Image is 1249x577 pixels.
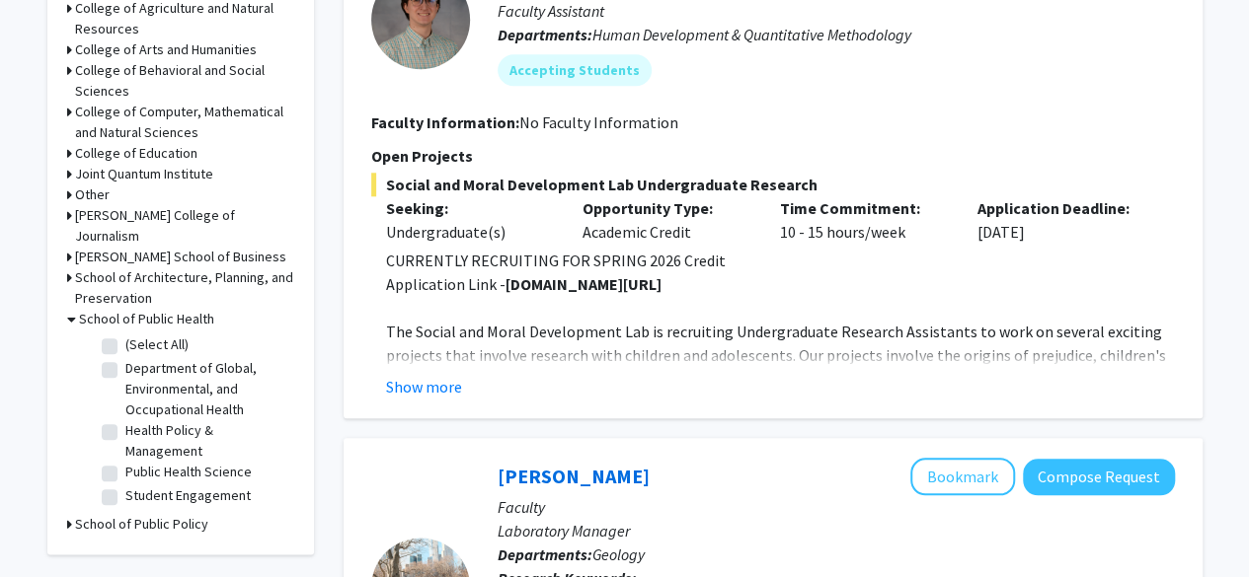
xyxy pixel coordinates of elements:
[1023,459,1175,495] button: Compose Request to Ashley Mon
[498,495,1175,519] p: Faculty
[498,54,652,86] mat-chip: Accepting Students
[592,544,645,564] span: Geology
[125,334,189,355] label: (Select All)
[15,488,84,562] iframe: Chat
[75,514,208,535] h3: School of Public Policy
[977,196,1145,220] p: Application Deadline:
[75,143,197,164] h3: College of Education
[75,267,294,309] h3: School of Architecture, Planning, and Preservation
[765,196,963,244] div: 10 - 15 hours/week
[583,196,750,220] p: Opportunity Type:
[568,196,765,244] div: Academic Credit
[371,112,519,132] b: Faculty Information:
[75,164,213,184] h3: Joint Quantum Institute
[910,458,1015,495] button: Add Ashley Mon to Bookmarks
[75,60,294,102] h3: College of Behavioral and Social Sciences
[125,420,289,462] label: Health Policy & Management
[386,249,1175,272] p: CURRENTLY RECRUITING FOR SPRING 2026 Credit
[519,112,678,132] span: No Faculty Information
[75,205,294,247] h3: [PERSON_NAME] College of Journalism
[498,544,592,564] b: Departments:
[498,25,592,44] b: Departments:
[386,320,1175,462] p: The Social and Moral Development Lab is recruiting Undergraduate Research Assistants to work on s...
[371,173,1175,196] span: Social and Moral Development Lab Undergraduate Research
[125,358,289,420] label: Department of Global, Environmental, and Occupational Health
[79,309,214,329] h3: School of Public Health
[506,274,662,294] strong: [DOMAIN_NAME][URL]
[592,25,911,44] span: Human Development & Quantitative Methodology
[75,39,257,60] h3: College of Arts and Humanities
[498,519,1175,542] p: Laboratory Manager
[371,144,1175,168] p: Open Projects
[75,102,294,143] h3: College of Computer, Mathematical and Natural Sciences
[498,464,650,488] a: [PERSON_NAME]
[75,184,110,205] h3: Other
[386,220,554,244] div: Undergraduate(s)
[125,485,251,506] label: Student Engagement
[963,196,1160,244] div: [DATE]
[125,462,252,482] label: Public Health Science
[386,375,462,398] button: Show more
[386,196,554,220] p: Seeking:
[386,272,1175,296] p: Application Link -
[75,247,286,267] h3: [PERSON_NAME] School of Business
[780,196,948,220] p: Time Commitment:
